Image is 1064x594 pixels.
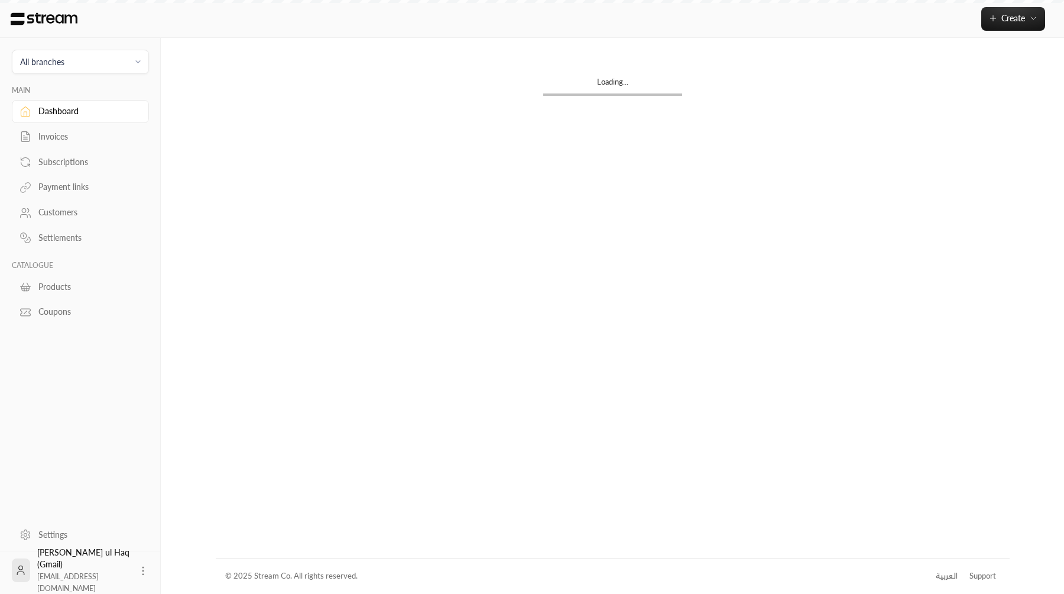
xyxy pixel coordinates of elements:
[38,131,134,143] div: Invoices
[12,125,149,148] a: Invoices
[965,566,1000,587] a: Support
[12,301,149,324] a: Coupons
[38,281,134,293] div: Products
[38,181,134,193] div: Payment links
[12,201,149,224] a: Customers
[38,529,134,541] div: Settings
[12,227,149,250] a: Settlements
[12,523,149,546] a: Settings
[12,275,149,298] a: Products
[981,7,1045,31] button: Create
[543,76,682,93] div: Loading...
[12,100,149,123] a: Dashboard
[12,261,149,270] p: CATALOGUE
[38,156,134,168] div: Subscriptions
[38,206,134,218] div: Customers
[12,50,149,74] button: All branches
[20,56,64,68] div: All branches
[37,547,130,594] div: [PERSON_NAME] ul Haq (Gmail)
[38,232,134,244] div: Settlements
[12,150,149,173] a: Subscriptions
[12,176,149,199] a: Payment links
[936,570,958,582] div: العربية
[38,306,134,318] div: Coupons
[9,12,79,25] img: Logo
[12,86,149,95] p: MAIN
[1001,13,1025,23] span: Create
[37,572,99,593] span: [EMAIL_ADDRESS][DOMAIN_NAME]
[38,105,134,117] div: Dashboard
[225,570,358,582] div: © 2025 Stream Co. All rights reserved.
